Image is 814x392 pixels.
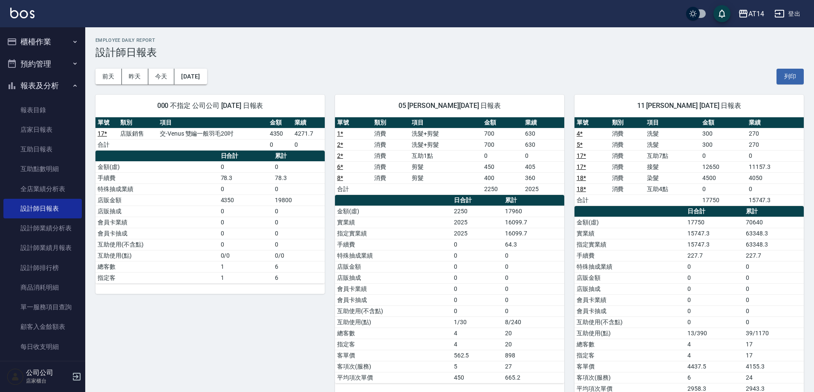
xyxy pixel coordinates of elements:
td: 0 [452,305,503,317]
td: 227.7 [744,250,804,261]
td: 4050 [747,172,804,183]
td: 會員卡抽成 [335,294,452,305]
td: 0 [268,139,293,150]
td: 消費 [610,183,645,195]
td: 63348.3 [744,239,804,250]
button: AT14 [735,5,768,23]
td: 15747.3 [685,228,744,239]
td: 互助4點 [645,183,700,195]
button: 預約管理 [3,53,82,75]
a: 設計師業績分析表 [3,218,82,238]
table: a dense table [95,151,325,284]
td: 手續費 [574,250,685,261]
th: 單號 [335,117,372,128]
td: 0 [219,183,273,195]
th: 類別 [372,117,409,128]
td: 0 [452,272,503,283]
a: 全店業績分析表 [3,179,82,199]
table: a dense table [95,117,325,151]
td: 實業績 [574,228,685,239]
td: 64.3 [503,239,564,250]
img: Person [7,368,24,385]
td: 0 [452,283,503,294]
a: 單一服務項目查詢 [3,297,82,317]
td: 指定客 [95,272,219,283]
td: 消費 [610,150,645,161]
td: 交-Venus 雙編一般羽毛20吋 [158,128,268,139]
td: 24 [744,372,804,383]
td: 5 [452,361,503,372]
td: 11157.3 [747,161,804,172]
td: 合計 [335,183,372,195]
td: 手續費 [335,239,452,250]
button: 報表及分析 [3,75,82,97]
td: 互助使用(點) [95,250,219,261]
td: 指定實業績 [335,228,452,239]
td: 會員卡抽成 [95,228,219,239]
td: 4350 [268,128,293,139]
td: 0 [503,272,564,283]
td: 店販金額 [335,261,452,272]
td: 會員卡抽成 [574,305,685,317]
td: 0 [747,183,804,195]
th: 日合計 [219,151,273,162]
img: Logo [10,8,35,18]
td: 13/390 [685,328,744,339]
button: 客戶管理 [3,360,82,382]
td: 總客數 [335,328,452,339]
td: 0 [452,261,503,272]
a: 互助日報表 [3,139,82,159]
td: 會員卡業績 [574,294,685,305]
th: 項目 [158,117,268,128]
button: 前天 [95,69,122,84]
td: 4350 [219,195,273,206]
td: 450 [482,161,523,172]
td: 指定實業績 [574,239,685,250]
a: 設計師業績月報表 [3,238,82,258]
td: 合計 [574,195,610,206]
td: 0 [503,294,564,305]
td: 0 [452,250,503,261]
td: 4 [685,350,744,361]
td: 特殊抽成業績 [574,261,685,272]
td: 270 [747,139,804,150]
td: 客項次(服務) [335,361,452,372]
table: a dense table [574,117,804,206]
td: 16099.7 [503,217,564,228]
td: 0 [219,161,273,172]
th: 金額 [482,117,523,128]
td: 12650 [700,161,746,172]
td: 接髮 [645,161,700,172]
button: 今天 [148,69,175,84]
td: 4437.5 [685,361,744,372]
td: 360 [523,172,564,183]
button: 列印 [776,69,804,84]
a: 商品消耗明細 [3,278,82,297]
td: 898 [503,350,564,361]
td: 金額(虛) [95,161,219,172]
td: 0 [744,294,804,305]
td: 店販抽成 [574,283,685,294]
td: 0 [700,183,746,195]
td: 店販抽成 [335,272,452,283]
td: 0 [523,150,564,161]
th: 項目 [410,117,482,128]
td: 平均項次單價 [335,372,452,383]
td: 15747.3 [747,195,804,206]
th: 單號 [95,117,118,128]
td: 消費 [610,161,645,172]
td: 700 [482,139,523,150]
td: 互助1點 [410,150,482,161]
th: 業績 [292,117,325,128]
td: 消費 [610,139,645,150]
td: 0/0 [219,250,273,261]
td: 互助7點 [645,150,700,161]
td: 2250 [452,206,503,217]
td: 0 [744,317,804,328]
td: 0 [685,317,744,328]
td: 0 [482,150,523,161]
td: 消費 [610,172,645,183]
td: 0 [219,206,273,217]
td: 0 [292,139,325,150]
p: 店家櫃台 [26,377,69,385]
